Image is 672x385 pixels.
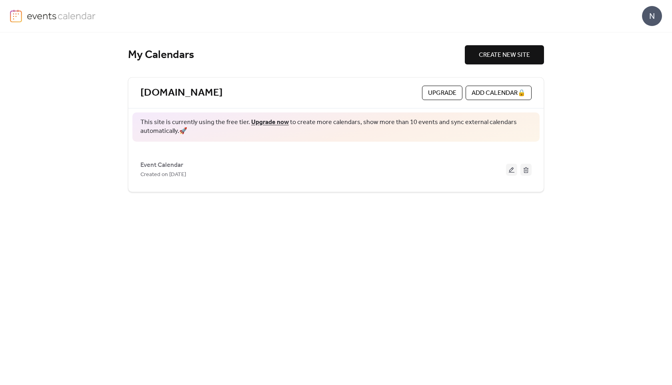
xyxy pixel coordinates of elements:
a: [DOMAIN_NAME] [140,86,223,100]
img: logo-type [27,10,96,22]
a: Upgrade now [251,116,289,128]
span: Created on [DATE] [140,170,186,180]
img: logo [10,10,22,22]
span: CREATE NEW SITE [479,50,530,60]
a: Event Calendar [140,163,183,167]
span: Event Calendar [140,160,183,170]
button: Upgrade [422,86,462,100]
span: This site is currently using the free tier. to create more calendars, show more than 10 events an... [140,118,532,136]
span: Upgrade [428,88,456,98]
div: My Calendars [128,48,465,62]
div: N [642,6,662,26]
button: CREATE NEW SITE [465,45,544,64]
